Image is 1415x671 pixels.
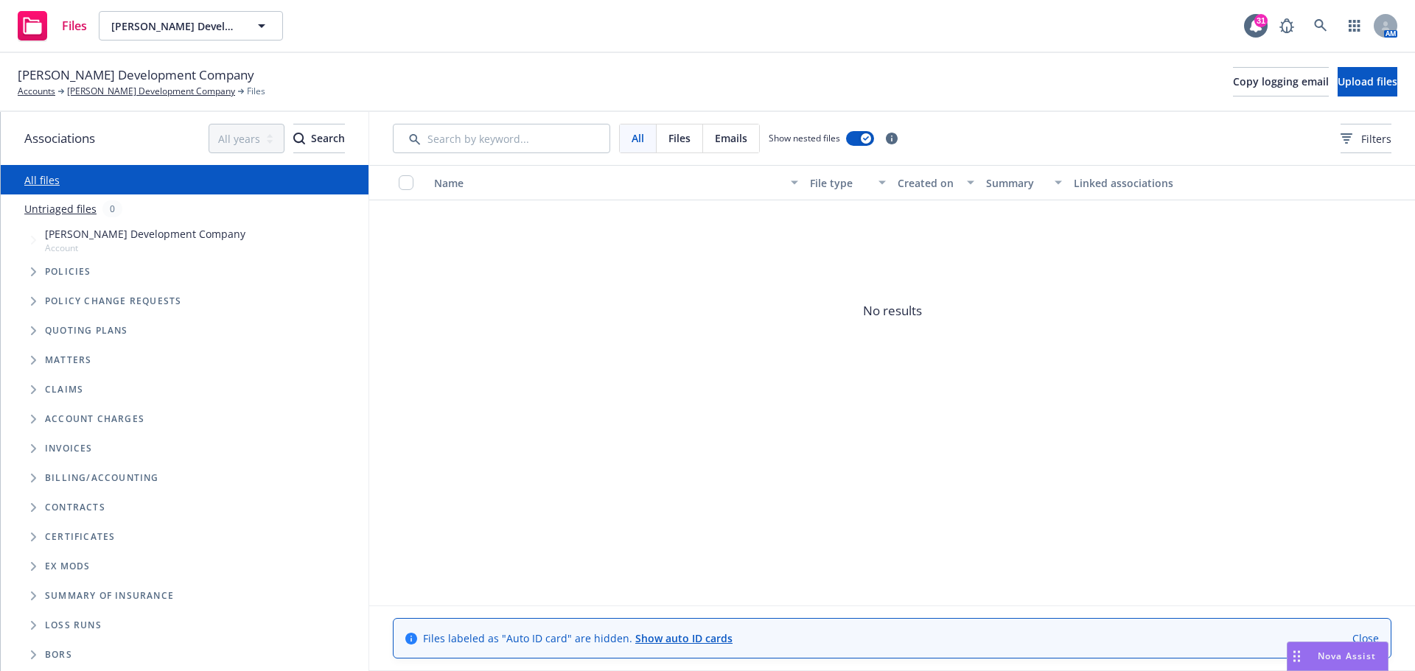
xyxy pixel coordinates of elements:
[1318,650,1376,662] span: Nova Assist
[45,591,174,600] span: Summary of insurance
[898,175,958,191] div: Created on
[12,5,93,46] a: Files
[1288,642,1306,670] div: Drag to move
[804,165,892,200] button: File type
[293,133,305,144] svg: Search
[428,165,804,200] button: Name
[632,130,644,146] span: All
[715,130,747,146] span: Emails
[986,175,1047,191] div: Summary
[1338,74,1397,88] span: Upload files
[67,85,235,98] a: [PERSON_NAME] Development Company
[45,326,128,335] span: Quoting plans
[45,415,144,424] span: Account charges
[18,66,254,85] span: [PERSON_NAME] Development Company
[423,630,733,646] span: Files labeled as "Auto ID card" are hidden.
[1306,11,1335,41] a: Search
[293,124,345,153] button: SearchSearch
[24,173,60,187] a: All files
[1272,11,1302,41] a: Report a Bug
[668,130,691,146] span: Files
[45,650,72,659] span: BORs
[1,463,368,670] div: Folder Tree Example
[45,444,93,453] span: Invoices
[45,474,159,482] span: Billing/Accounting
[45,356,91,365] span: Matters
[1287,642,1388,671] button: Nova Assist
[24,129,95,148] span: Associations
[99,11,283,41] button: [PERSON_NAME] Development Company
[24,201,97,217] a: Untriaged files
[1341,131,1391,147] span: Filters
[45,242,245,254] span: Account
[1341,124,1391,153] button: Filters
[980,165,1069,200] button: Summary
[111,18,239,34] span: [PERSON_NAME] Development Company
[45,226,245,242] span: [PERSON_NAME] Development Company
[1254,14,1268,27] div: 31
[247,85,265,98] span: Files
[1233,67,1329,96] button: Copy logging email
[635,631,733,645] a: Show auto ID cards
[1338,67,1397,96] button: Upload files
[18,85,55,98] a: Accounts
[1352,630,1379,646] a: Close
[1340,11,1369,41] a: Switch app
[62,20,87,32] span: Files
[45,621,102,630] span: Loss Runs
[1074,175,1335,191] div: Linked associations
[293,124,345,152] div: Search
[810,175,870,191] div: File type
[892,165,980,200] button: Created on
[369,200,1415,421] span: No results
[45,533,115,541] span: Certificates
[434,175,782,191] div: Name
[1361,131,1391,147] span: Filters
[45,297,181,306] span: Policy change requests
[393,124,610,153] input: Search by keyword...
[769,132,840,144] span: Show nested files
[1,223,368,463] div: Tree Example
[1233,74,1329,88] span: Copy logging email
[45,267,91,276] span: Policies
[1068,165,1341,200] button: Linked associations
[102,200,122,217] div: 0
[45,562,90,571] span: Ex Mods
[45,503,105,512] span: Contracts
[399,175,413,190] input: Select all
[45,385,83,394] span: Claims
